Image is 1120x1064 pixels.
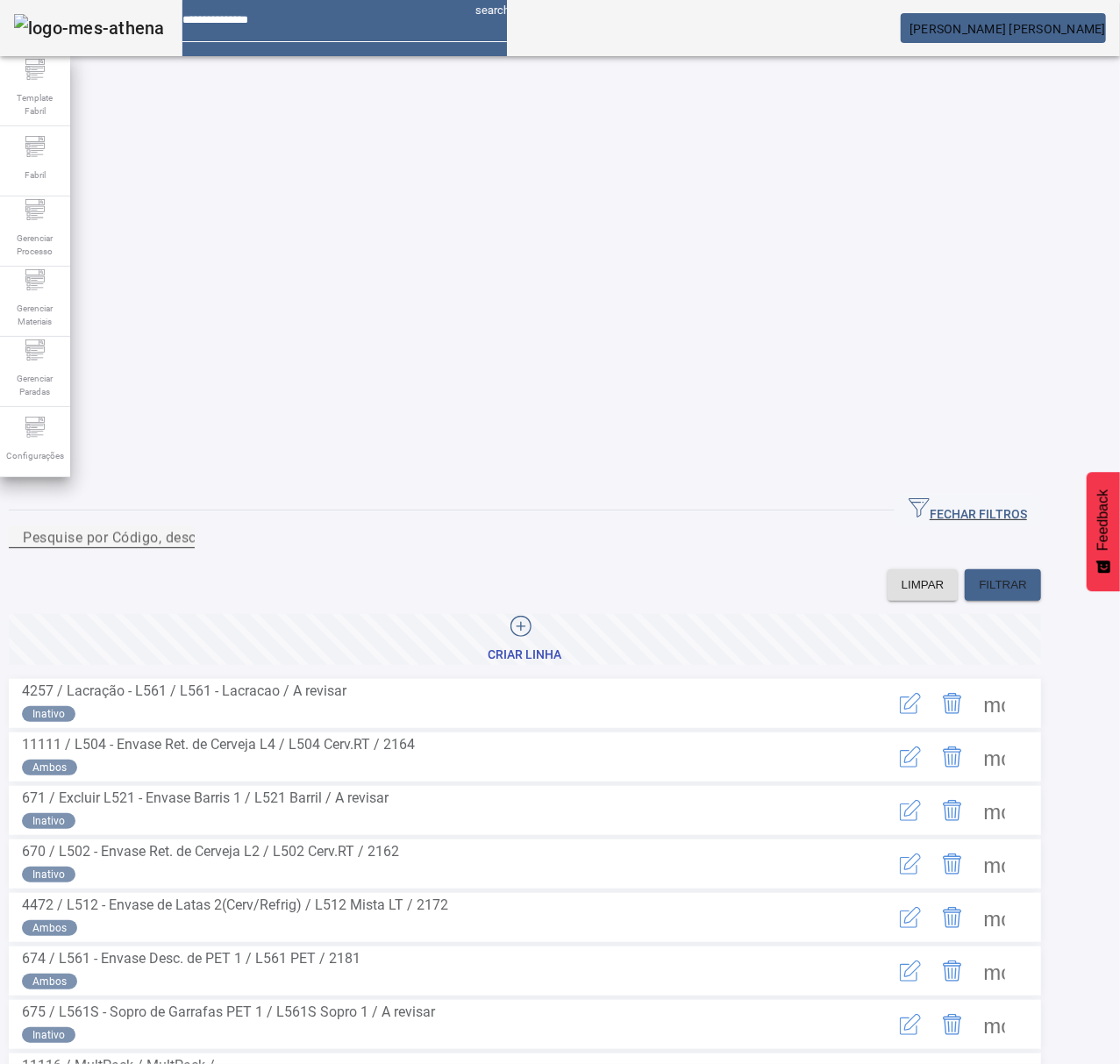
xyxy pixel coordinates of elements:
span: Inativo [32,867,65,882]
span: 674 / L561 - Envase Desc. de PET 1 / L561 PET / 2181 [22,950,360,967]
button: Mais [974,1003,1016,1046]
button: Delete [931,789,974,832]
span: 670 / L502 - Envase Ret. de Cerveja L2 / L502 Cerv.RT / 2162 [22,843,399,860]
mat-label: Pesquise por Código, descrição, descrição abreviada ou descrição SAP [23,529,489,546]
img: logo-mes-athena [14,14,165,42]
span: 4472 / L512 - Envase de Latas 2(Cerv/Refrig) / L512 Mista LT / 2172 [22,896,448,913]
span: 4257 / Lacração - L561 / L561 - Lacracao / A revisar [22,682,346,699]
span: Feedback [1095,489,1111,551]
span: Ambos [32,920,67,936]
span: FECHAR FILTROS [909,497,1027,524]
span: [PERSON_NAME] [PERSON_NAME] [910,22,1106,36]
span: Gerenciar Processo [9,226,61,263]
button: Delete [931,1003,974,1046]
div: Criar linha [489,646,562,664]
span: Inativo [32,813,65,829]
button: Mais [974,843,1016,885]
button: Feedback - Mostrar pesquisa [1087,472,1120,591]
span: FILTRAR [979,576,1027,594]
button: LIMPAR [888,569,959,601]
span: Inativo [32,706,65,722]
button: Mais [974,682,1016,725]
button: Mais [974,896,1016,939]
span: 671 / Excluir L521 - Envase Barris 1 / L521 Barril / A revisar [22,789,389,806]
span: Fabril [19,163,51,187]
button: Mais [974,789,1016,832]
button: Mais [974,736,1016,778]
span: Ambos [32,974,67,989]
span: 675 / L561S - Sopro de Garrafas PET 1 / L561S Sopro 1 / A revisar [22,1003,435,1020]
button: Delete [931,843,974,885]
button: Criar linha [9,614,1041,665]
span: Inativo [32,1027,65,1043]
button: Delete [931,896,974,939]
button: Mais [974,950,1016,992]
span: Template Fabril [9,86,61,123]
span: Configurações [1,444,69,468]
button: FILTRAR [965,569,1041,601]
button: Delete [931,950,974,992]
span: LIMPAR [902,576,945,594]
span: Ambos [32,760,67,775]
span: 11111 / L504 - Envase Ret. de Cerveja L4 / L504 Cerv.RT / 2164 [22,736,415,753]
button: Delete [931,682,974,725]
span: Gerenciar Paradas [9,367,61,403]
button: FECHAR FILTROS [895,495,1041,526]
span: Gerenciar Materiais [9,296,61,333]
button: Delete [931,736,974,778]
